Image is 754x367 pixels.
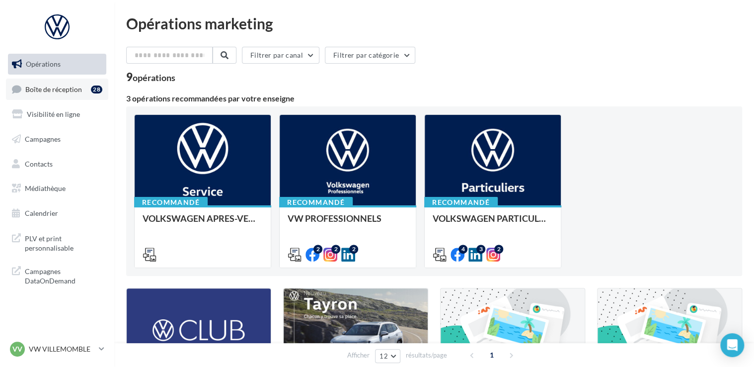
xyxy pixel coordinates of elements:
[433,213,553,233] div: VOLKSWAGEN PARTICULIER
[288,213,408,233] div: VW PROFESSIONNELS
[126,94,742,102] div: 3 opérations recommandées par votre enseigne
[25,135,61,143] span: Campagnes
[26,60,61,68] span: Opérations
[424,197,498,208] div: Recommandé
[6,203,108,224] a: Calendrier
[375,349,400,363] button: 12
[406,351,447,360] span: résultats/page
[313,245,322,254] div: 2
[25,265,102,286] span: Campagnes DataOnDemand
[331,245,340,254] div: 2
[126,72,175,83] div: 9
[6,178,108,199] a: Médiathèque
[29,344,95,354] p: VW VILLEMOMBLE
[25,209,58,217] span: Calendrier
[6,54,108,75] a: Opérations
[6,228,108,257] a: PLV et print personnalisable
[143,213,263,233] div: VOLKSWAGEN APRES-VENTE
[91,86,102,93] div: 28
[126,16,742,31] div: Opérations marketing
[458,245,467,254] div: 4
[494,245,503,254] div: 2
[325,47,415,64] button: Filtrer par catégorie
[279,197,353,208] div: Recommandé
[347,351,370,360] span: Afficher
[6,261,108,290] a: Campagnes DataOnDemand
[25,184,66,192] span: Médiathèque
[476,245,485,254] div: 3
[25,232,102,253] span: PLV et print personnalisable
[720,333,744,357] div: Open Intercom Messenger
[25,85,82,93] span: Boîte de réception
[133,73,175,82] div: opérations
[6,129,108,150] a: Campagnes
[242,47,319,64] button: Filtrer par canal
[25,159,53,168] span: Contacts
[6,104,108,125] a: Visibilité en ligne
[134,197,208,208] div: Recommandé
[8,340,106,359] a: VV VW VILLEMOMBLE
[27,110,80,118] span: Visibilité en ligne
[12,344,22,354] span: VV
[484,347,500,363] span: 1
[6,79,108,100] a: Boîte de réception28
[349,245,358,254] div: 2
[6,154,108,175] a: Contacts
[379,352,388,360] span: 12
